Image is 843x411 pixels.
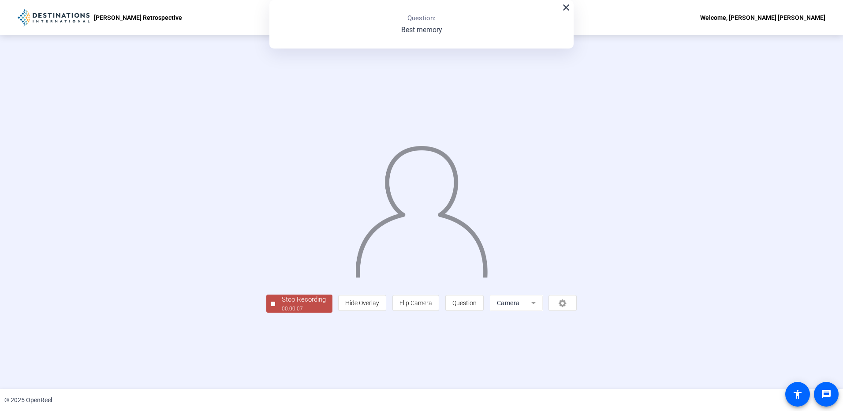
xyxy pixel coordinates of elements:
[282,305,326,313] div: 00:00:07
[445,295,484,311] button: Question
[4,396,52,405] div: © 2025 OpenReel
[345,299,379,306] span: Hide Overlay
[94,12,182,23] p: [PERSON_NAME] Retrospective
[792,389,803,400] mat-icon: accessibility
[700,12,825,23] div: Welcome, [PERSON_NAME] [PERSON_NAME]
[338,295,386,311] button: Hide Overlay
[399,299,432,306] span: Flip Camera
[452,299,477,306] span: Question
[354,138,489,278] img: overlay
[282,295,326,305] div: Stop Recording
[401,25,442,35] p: Best memory
[18,9,90,26] img: OpenReel logo
[561,2,571,13] mat-icon: close
[407,13,436,23] p: Question:
[266,295,332,313] button: Stop Recording00:00:07
[821,389,832,400] mat-icon: message
[392,295,439,311] button: Flip Camera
